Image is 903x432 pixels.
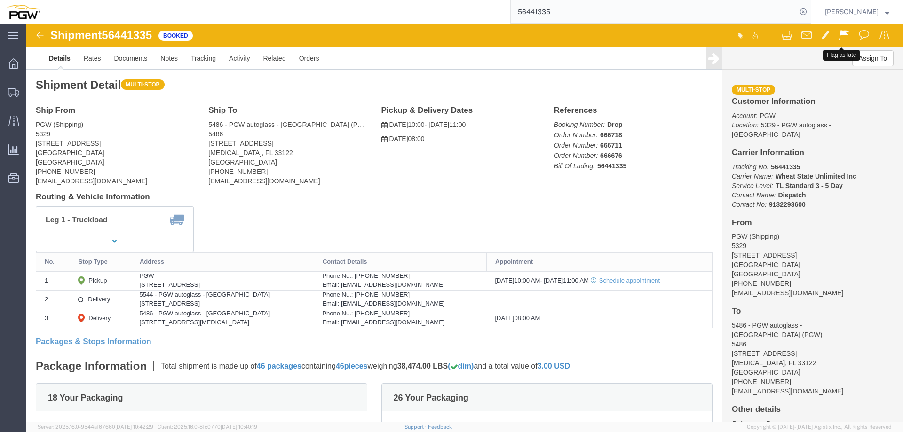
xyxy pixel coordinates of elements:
span: Copyright © [DATE]-[DATE] Agistix Inc., All Rights Reserved [747,423,892,431]
button: [PERSON_NAME] [824,6,890,17]
span: [DATE] 10:42:29 [115,424,153,430]
span: Client: 2025.16.0-8fc0770 [158,424,257,430]
a: Feedback [428,424,452,430]
img: logo [7,5,40,19]
a: Support [404,424,428,430]
span: [DATE] 10:40:19 [221,424,257,430]
iframe: FS Legacy Container [26,24,903,422]
span: Server: 2025.16.0-9544af67660 [38,424,153,430]
span: Phillip Thornton [825,7,879,17]
input: Search for shipment number, reference number [511,0,797,23]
